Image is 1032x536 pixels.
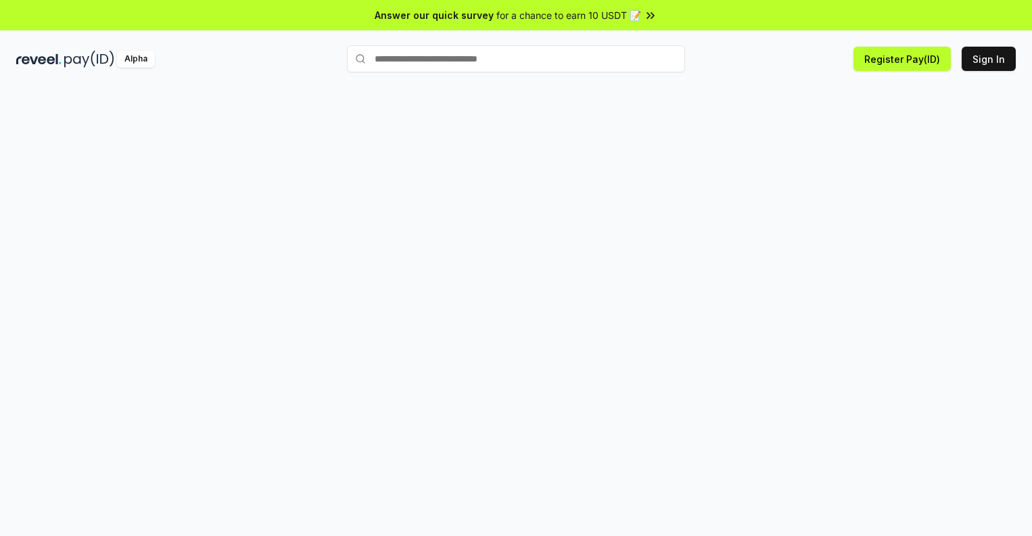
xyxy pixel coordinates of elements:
[117,51,155,68] div: Alpha
[962,47,1016,71] button: Sign In
[16,51,62,68] img: reveel_dark
[496,8,641,22] span: for a chance to earn 10 USDT 📝
[64,51,114,68] img: pay_id
[853,47,951,71] button: Register Pay(ID)
[375,8,494,22] span: Answer our quick survey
